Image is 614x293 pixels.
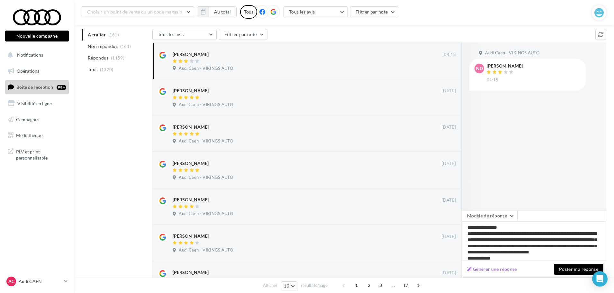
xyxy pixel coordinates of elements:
[198,6,237,17] button: Au total
[240,5,257,19] div: Tous
[4,113,70,126] a: Campagnes
[487,77,499,83] span: 04:18
[351,280,362,290] span: 1
[465,265,519,273] button: Générer une réponse
[57,85,66,90] div: 99+
[17,52,43,58] span: Notifications
[16,147,66,161] span: PLV et print personnalisable
[88,43,118,50] span: Non répondus
[442,270,456,276] span: [DATE]
[476,65,483,72] span: ND
[554,264,603,275] button: Poster ma réponse
[87,9,182,14] span: Choisir un point de vente ou un code magasin
[301,282,328,288] span: résultats/page
[179,247,233,253] span: Audi Caen - VIKINGS AUTO
[158,32,184,37] span: Tous les avis
[179,175,233,180] span: Audi Caen - VIKINGS AUTO
[284,6,348,17] button: Tous les avis
[4,145,70,164] a: PLV et print personnalisable
[4,80,70,94] a: Boîte de réception99+
[401,280,411,290] span: 17
[219,29,267,40] button: Filtrer par note
[4,97,70,110] a: Visibilité en ligne
[179,138,233,144] span: Audi Caen - VIKINGS AUTO
[179,66,233,71] span: Audi Caen - VIKINGS AUTO
[120,44,131,49] span: (161)
[173,160,209,167] div: [PERSON_NAME]
[179,211,233,217] span: Audi Caen - VIKINGS AUTO
[152,29,217,40] button: Tous les avis
[173,233,209,239] div: [PERSON_NAME]
[5,275,69,288] a: AC Audi CAEN
[19,278,61,285] p: Audi CAEN
[173,269,209,276] div: [PERSON_NAME]
[592,271,608,287] div: Open Intercom Messenger
[100,67,113,72] span: (1320)
[350,6,399,17] button: Filtrer par note
[485,50,539,56] span: Audi Caen - VIKINGS AUTO
[442,161,456,167] span: [DATE]
[364,280,374,290] span: 2
[111,55,124,60] span: (1159)
[4,129,70,142] a: Médiathèque
[16,133,42,138] span: Médiathèque
[173,124,209,130] div: [PERSON_NAME]
[281,281,297,290] button: 10
[442,197,456,203] span: [DATE]
[4,48,68,62] button: Notifications
[442,124,456,130] span: [DATE]
[173,197,209,203] div: [PERSON_NAME]
[442,234,456,240] span: [DATE]
[462,210,518,221] button: Modèle de réponse
[8,278,14,285] span: AC
[17,68,39,74] span: Opérations
[263,282,277,288] span: Afficher
[82,6,194,17] button: Choisir un point de vente ou un code magasin
[179,102,233,108] span: Audi Caen - VIKINGS AUTO
[5,31,69,41] button: Nouvelle campagne
[173,87,209,94] div: [PERSON_NAME]
[444,52,456,58] span: 04:18
[17,101,52,106] span: Visibilité en ligne
[4,64,70,78] a: Opérations
[209,6,237,17] button: Au total
[442,88,456,94] span: [DATE]
[88,66,97,73] span: Tous
[16,116,39,122] span: Campagnes
[16,84,53,90] span: Boîte de réception
[375,280,386,290] span: 3
[289,9,315,14] span: Tous les avis
[88,55,109,61] span: Répondus
[388,280,398,290] span: ...
[173,51,209,58] div: [PERSON_NAME]
[284,283,289,288] span: 10
[487,64,523,68] div: [PERSON_NAME]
